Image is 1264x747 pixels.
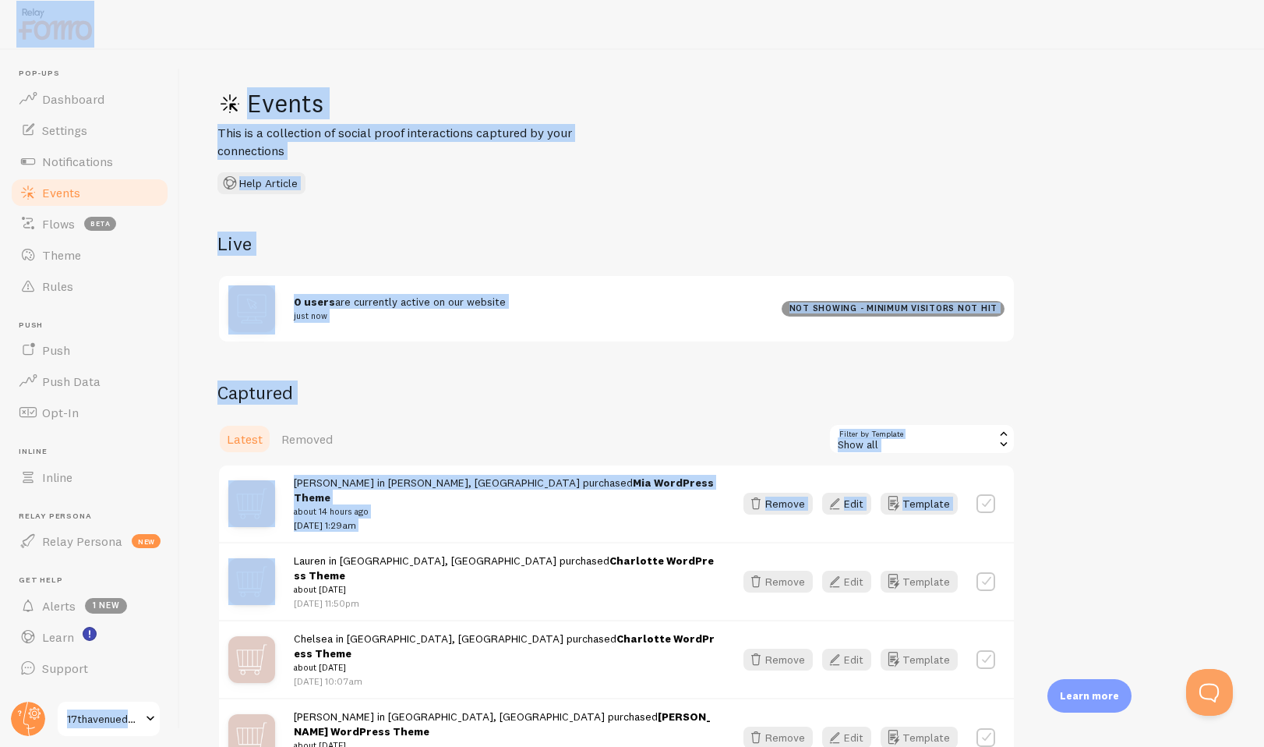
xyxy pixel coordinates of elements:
[1047,679,1132,713] div: Learn more
[132,534,161,548] span: new
[42,405,79,420] span: Opt-In
[743,649,813,671] button: Remove
[9,366,170,397] a: Push Data
[822,649,871,671] button: Edit
[1060,689,1119,703] p: Learn more
[42,216,75,232] span: Flows
[19,512,170,522] span: Relay Persona
[9,653,170,684] a: Support
[67,710,141,728] span: 17thavenuedesigns
[42,629,74,645] span: Learn
[822,493,871,515] button: Edit
[42,91,104,107] span: Dashboard
[85,598,127,614] span: 1 new
[9,526,170,557] a: Relay Persona new
[83,627,97,641] svg: <p>Watch New Feature Tutorials!</p>
[294,674,715,688] p: [DATE] 10:07am
[42,373,101,389] span: Push Data
[9,621,170,653] a: Learn
[16,4,94,44] img: fomo-relay-logo-orange.svg
[294,632,715,675] span: Chelsea in [GEOGRAPHIC_DATA], [GEOGRAPHIC_DATA] purchased
[42,278,73,294] span: Rules
[294,554,715,597] span: Lauren in [GEOGRAPHIC_DATA], [GEOGRAPHIC_DATA] purchased
[828,423,1015,455] div: Show all
[881,649,958,671] button: Template
[822,571,881,593] a: Edit
[782,301,1004,317] div: not showing - minimum visitors not hit
[281,431,333,447] span: Removed
[881,571,958,593] button: Template
[9,146,170,177] a: Notifications
[9,335,170,366] a: Push
[228,558,275,605] img: mX0F4IvwRGqjVoppAqZG
[84,217,116,231] span: beta
[294,295,335,309] strong: 0 users
[294,519,715,532] p: [DATE] 1:29am
[42,154,113,169] span: Notifications
[217,172,305,194] button: Help Article
[9,115,170,146] a: Settings
[272,423,342,455] a: Removed
[743,571,813,593] button: Remove
[56,700,161,738] a: 17thavenuedesigns
[42,247,81,263] span: Theme
[217,124,591,160] p: This is a collection of social proof interactions captured by your connections
[9,462,170,493] a: Inline
[822,571,871,593] button: Edit
[9,239,170,271] a: Theme
[9,208,170,239] a: Flows beta
[1186,669,1233,716] iframe: Help Scout Beacon - Open
[42,598,76,614] span: Alerts
[294,476,715,519] span: [PERSON_NAME] in [PERSON_NAME], [GEOGRAPHIC_DATA] purchased
[294,309,763,323] small: just now
[42,342,70,358] span: Push
[294,660,715,674] small: about [DATE]
[42,185,80,200] span: Events
[42,660,88,676] span: Support
[227,431,263,447] span: Latest
[822,493,881,515] a: Edit
[294,295,763,324] span: are currently active on our website
[228,636,275,683] img: mX0F4IvwRGqjVoppAqZG
[42,533,122,549] span: Relay Persona
[294,710,711,738] a: [PERSON_NAME] WordPress Theme
[19,575,170,586] span: Get Help
[19,447,170,457] span: Inline
[9,83,170,115] a: Dashboard
[9,397,170,428] a: Opt-In
[217,423,272,455] a: Latest
[9,177,170,208] a: Events
[294,504,715,519] small: about 14 hours ago
[217,232,1015,256] h2: Live
[19,320,170,331] span: Push
[294,554,714,582] a: Charlotte WordPress Theme
[19,69,170,79] span: Pop-ups
[228,285,275,332] img: bo9btcNLRnCUU1uKyLgF
[294,597,715,610] p: [DATE] 11:50pm
[294,632,715,660] a: Charlotte WordPress Theme
[881,493,958,515] button: Template
[42,469,72,485] span: Inline
[228,480,275,527] img: mX0F4IvwRGqjVoppAqZG
[294,476,714,504] a: Mia WordPress Theme
[217,87,685,119] h1: Events
[42,122,87,138] span: Settings
[9,271,170,302] a: Rules
[217,381,1015,405] h2: Captured
[822,649,881,671] a: Edit
[9,590,170,621] a: Alerts 1 new
[743,493,813,515] button: Remove
[294,582,715,597] small: about [DATE]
